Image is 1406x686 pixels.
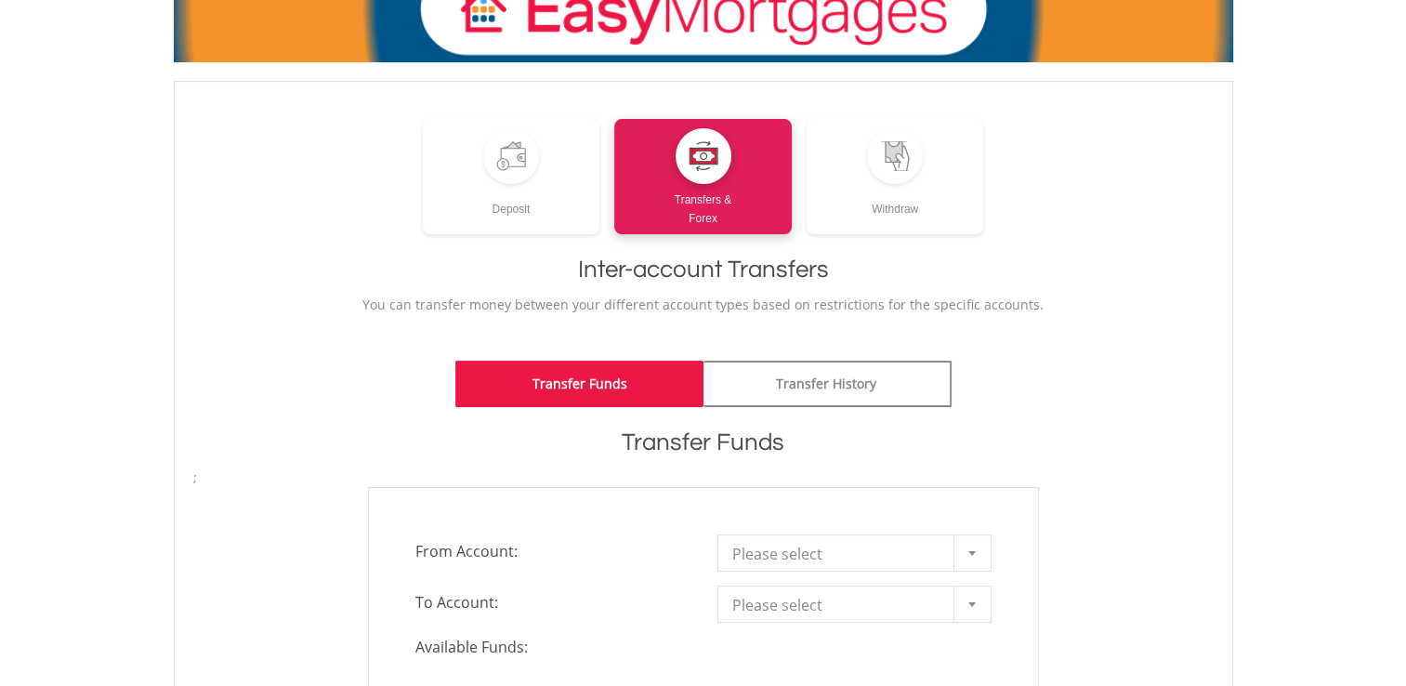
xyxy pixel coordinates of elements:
[732,587,949,624] span: Please select
[807,119,984,234] a: Withdraw
[807,184,984,218] div: Withdraw
[732,535,949,573] span: Please select
[703,361,952,407] a: Transfer History
[193,296,1214,314] p: You can transfer money between your different account types based on restrictions for the specifi...
[401,534,703,568] span: From Account:
[401,637,703,658] span: Available Funds:
[423,119,600,234] a: Deposit
[401,586,703,619] span: To Account:
[193,253,1214,286] h1: Inter-account Transfers
[455,361,703,407] a: Transfer Funds
[614,184,792,228] div: Transfers & Forex
[614,119,792,234] a: Transfers &Forex
[193,426,1214,459] h1: Transfer Funds
[423,184,600,218] div: Deposit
